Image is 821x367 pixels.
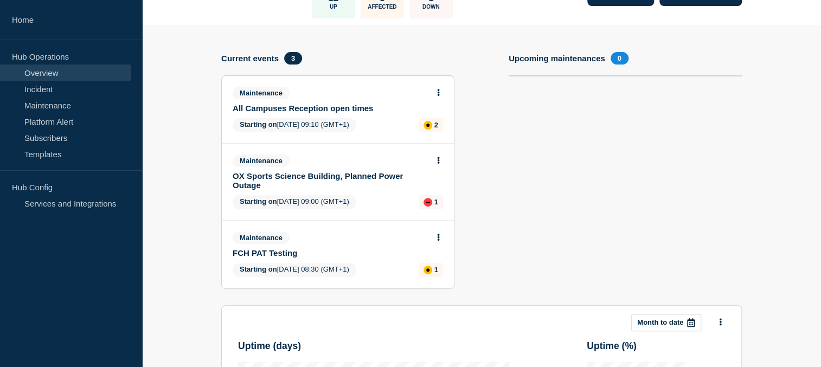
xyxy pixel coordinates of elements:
[611,52,628,65] span: 0
[238,340,301,352] h3: Uptime ( days )
[233,231,290,244] span: Maintenance
[631,314,701,331] button: Month to date
[240,265,277,273] span: Starting on
[424,198,432,207] div: down
[240,120,277,128] span: Starting on
[637,318,683,326] p: Month to date
[233,171,428,190] a: OX Sports Science Building, Planned Power Outage
[233,104,428,113] a: All Campuses Reception open times
[424,121,432,130] div: affected
[368,4,396,10] p: Affected
[422,4,440,10] p: Down
[221,54,279,63] h4: Current events
[587,340,637,352] h3: Uptime ( % )
[233,87,290,99] span: Maintenance
[233,263,356,277] span: [DATE] 08:30 (GMT+1)
[233,248,428,257] a: FCH PAT Testing
[434,198,438,206] p: 1
[233,195,356,209] span: [DATE] 09:00 (GMT+1)
[240,197,277,205] span: Starting on
[233,154,290,167] span: Maintenance
[509,54,605,63] h4: Upcoming maintenances
[434,121,438,129] p: 2
[330,4,337,10] p: Up
[424,266,432,274] div: affected
[284,52,302,65] span: 3
[434,266,438,274] p: 1
[233,118,356,132] span: [DATE] 09:10 (GMT+1)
